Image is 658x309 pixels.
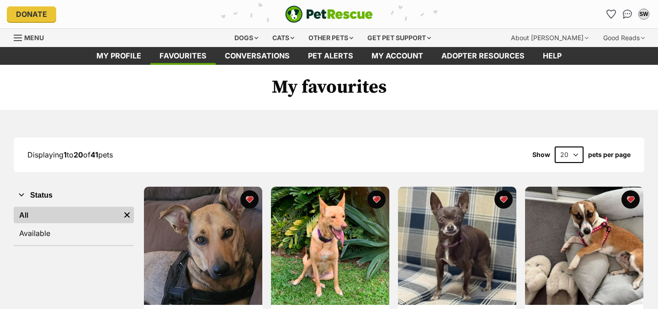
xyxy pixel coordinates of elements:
ul: Account quick links [604,7,651,21]
a: Available [14,225,134,241]
div: About [PERSON_NAME] [504,29,595,47]
a: All [14,207,120,223]
img: Lillie Uffelman [525,187,643,305]
div: Cats [266,29,301,47]
button: favourite [621,190,640,209]
div: SW [639,10,648,19]
div: Get pet support [361,29,437,47]
label: pets per page [588,151,631,158]
button: favourite [240,190,259,209]
span: Show [532,151,550,158]
a: Help [534,47,571,65]
img: logo-e224e6f780fb5917bec1dbf3a21bbac754714ae5b6737aabdf751b685950b380.svg [285,5,373,23]
a: Adopter resources [432,47,534,65]
a: conversations [216,47,299,65]
strong: 1 [64,150,67,159]
span: Menu [24,34,44,42]
div: Other pets [302,29,360,47]
a: Pet alerts [299,47,362,65]
img: Bellah *$350 Adoption Fee* [144,187,262,305]
a: PetRescue [285,5,373,23]
button: favourite [494,190,513,209]
button: Status [14,189,134,201]
a: Remove filter [120,207,134,223]
a: Donate [7,6,56,22]
a: My account [362,47,432,65]
div: Status [14,205,134,245]
a: Favourites [150,47,216,65]
strong: 20 [74,150,83,159]
a: Menu [14,29,50,45]
a: Conversations [620,7,635,21]
button: favourite [367,190,386,209]
img: Lucy [398,187,516,305]
div: Dogs [228,29,265,47]
img: chat-41dd97257d64d25036548639549fe6c8038ab92f7586957e7f3b1b290dea8141.svg [623,10,632,19]
a: My profile [87,47,150,65]
a: Favourites [604,7,618,21]
span: Displaying to of pets [27,150,113,159]
button: My account [637,7,651,21]
strong: 41 [90,150,98,159]
img: Cleo [271,187,389,305]
div: Good Reads [597,29,651,47]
